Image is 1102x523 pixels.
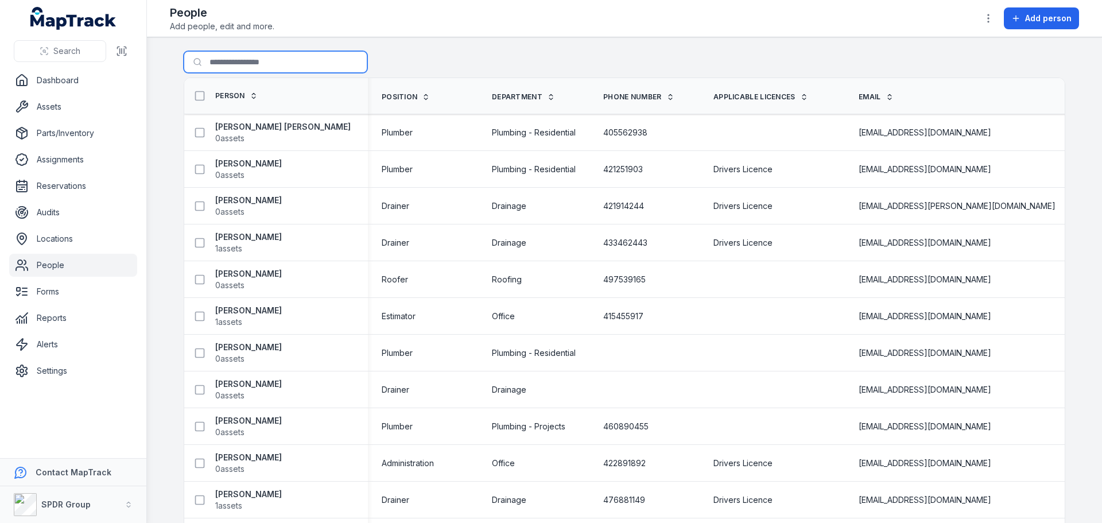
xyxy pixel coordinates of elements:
button: Search [14,40,106,62]
span: Drainer [382,237,409,249]
span: Plumber [382,127,413,138]
span: 460890455 [603,421,649,432]
span: Drainer [382,494,409,506]
span: 0 assets [215,427,245,438]
span: Applicable Licences [713,92,796,102]
span: Plumbing - Residential [492,164,576,175]
span: Plumber [382,164,413,175]
span: 0 assets [215,169,245,181]
strong: [PERSON_NAME] [215,195,282,206]
a: [PERSON_NAME]0assets [215,415,282,438]
strong: [PERSON_NAME] [215,489,282,500]
a: Locations [9,227,137,250]
a: Assignments [9,148,137,171]
span: 0 assets [215,353,245,365]
strong: [PERSON_NAME] [215,378,282,390]
strong: [PERSON_NAME] [215,158,282,169]
a: MapTrack [30,7,117,30]
span: Plumbing - Residential [492,127,576,138]
a: Dashboard [9,69,137,92]
span: [EMAIL_ADDRESS][DOMAIN_NAME] [859,458,991,469]
span: Plumbing - Residential [492,347,576,359]
a: Alerts [9,333,137,356]
span: 1 assets [215,316,242,328]
a: [PERSON_NAME] [PERSON_NAME]0assets [215,121,351,144]
button: Add person [1004,7,1079,29]
a: Assets [9,95,137,118]
span: 0 assets [215,463,245,475]
span: [EMAIL_ADDRESS][DOMAIN_NAME] [859,237,991,249]
a: [PERSON_NAME]0assets [215,195,282,218]
span: Drainer [382,200,409,212]
strong: Contact MapTrack [36,467,111,477]
a: Forms [9,280,137,303]
span: 415455917 [603,311,643,322]
span: Drainage [492,237,526,249]
h2: People [170,5,274,21]
span: 421914244 [603,200,644,212]
span: [EMAIL_ADDRESS][DOMAIN_NAME] [859,421,991,432]
span: [EMAIL_ADDRESS][DOMAIN_NAME] [859,347,991,359]
span: [EMAIL_ADDRESS][PERSON_NAME][DOMAIN_NAME] [859,200,1056,212]
span: 0 assets [215,133,245,144]
span: [EMAIL_ADDRESS][DOMAIN_NAME] [859,127,991,138]
span: 433462443 [603,237,647,249]
span: Plumbing - Projects [492,421,565,432]
a: [PERSON_NAME]0assets [215,268,282,291]
span: 405562938 [603,127,647,138]
span: [EMAIL_ADDRESS][DOMAIN_NAME] [859,494,991,506]
span: Drivers Licence [713,458,773,469]
span: Position [382,92,417,102]
span: Drivers Licence [713,237,773,249]
a: Audits [9,201,137,224]
span: Drivers Licence [713,200,773,212]
span: Email [859,92,881,102]
span: Office [492,311,515,322]
a: [PERSON_NAME]0assets [215,342,282,365]
a: Reports [9,307,137,330]
span: 497539165 [603,274,646,285]
a: Applicable Licences [713,92,808,102]
strong: [PERSON_NAME] [215,452,282,463]
span: Search [53,45,80,57]
span: Department [492,92,542,102]
span: Drivers Licence [713,164,773,175]
a: Person [215,91,258,100]
a: [PERSON_NAME]1assets [215,305,282,328]
span: Person [215,91,245,100]
a: Settings [9,359,137,382]
strong: SPDR Group [41,499,91,509]
span: [EMAIL_ADDRESS][DOMAIN_NAME] [859,164,991,175]
span: Plumber [382,421,413,432]
span: Add person [1025,13,1072,24]
span: 0 assets [215,280,245,291]
span: Office [492,458,515,469]
span: [EMAIL_ADDRESS][DOMAIN_NAME] [859,311,991,322]
a: Reservations [9,175,137,197]
strong: [PERSON_NAME] [215,415,282,427]
a: People [9,254,137,277]
span: 422891892 [603,458,646,469]
span: Roofing [492,274,522,285]
strong: [PERSON_NAME] [215,231,282,243]
a: Email [859,92,894,102]
span: 1 assets [215,500,242,512]
a: [PERSON_NAME]0assets [215,452,282,475]
span: Add people, edit and more. [170,21,274,32]
span: Estimator [382,311,416,322]
span: Drainer [382,384,409,396]
span: 0 assets [215,206,245,218]
span: Drivers Licence [713,494,773,506]
strong: [PERSON_NAME] [215,342,282,353]
span: 1 assets [215,243,242,254]
span: [EMAIL_ADDRESS][DOMAIN_NAME] [859,384,991,396]
a: Department [492,92,555,102]
a: [PERSON_NAME]1assets [215,489,282,512]
span: [EMAIL_ADDRESS][DOMAIN_NAME] [859,274,991,285]
a: Position [382,92,430,102]
a: [PERSON_NAME]0assets [215,378,282,401]
span: Plumber [382,347,413,359]
span: Roofer [382,274,408,285]
a: Phone Number [603,92,674,102]
span: Administration [382,458,434,469]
